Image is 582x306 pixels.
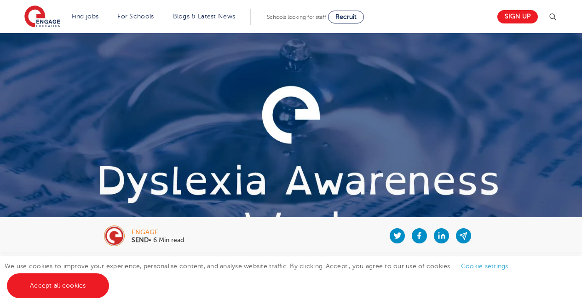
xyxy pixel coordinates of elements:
[461,263,508,270] a: Cookie settings
[267,14,326,20] span: Schools looking for staff
[328,11,364,23] a: Recruit
[335,13,357,20] span: Recruit
[24,6,60,29] img: Engage Education
[117,13,154,20] a: For Schools
[497,10,538,23] a: Sign up
[5,263,518,289] span: We use cookies to improve your experience, personalise content, and analyse website traffic. By c...
[132,229,184,236] div: engage
[132,237,149,243] b: SEND
[173,13,236,20] a: Blogs & Latest News
[72,13,99,20] a: Find jobs
[132,237,184,243] p: • 6 Min read
[7,273,109,298] a: Accept all cookies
